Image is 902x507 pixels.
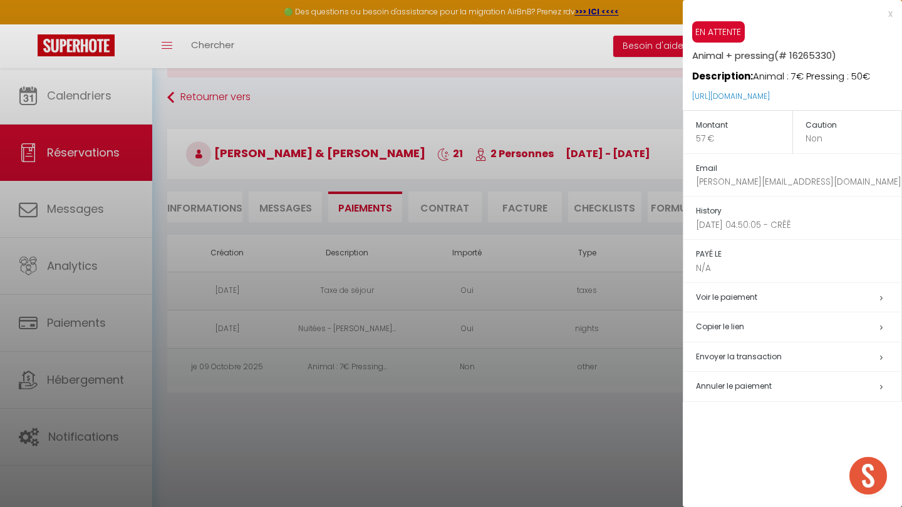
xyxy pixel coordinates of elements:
[696,351,782,362] span: Envoyer la transaction
[692,61,902,84] p: Animal : 7€ Pressing : 50€
[696,292,757,302] a: Voir le paiement
[692,21,745,43] span: EN ATTENTE
[696,161,901,176] h5: Email
[696,320,901,334] h5: Copier le lien
[806,118,902,133] h5: Caution
[692,69,753,83] strong: Description:
[696,247,901,262] h5: PAYÉ LE
[696,204,901,218] h5: History
[696,132,792,145] p: 57 €
[696,218,901,232] p: [DATE] 04:50:05 - CRÊÊ
[696,118,792,133] h5: Montant
[696,175,901,188] p: [PERSON_NAME][EMAIL_ADDRESS][DOMAIN_NAME]
[683,6,893,21] div: x
[806,132,902,145] p: Non
[692,91,770,101] a: [URL][DOMAIN_NAME]
[696,381,772,391] span: Annuler le paiement
[849,457,887,494] div: Ouvrir le chat
[692,43,902,61] h5: Animal + pressing
[774,49,836,62] span: (# 16265330)
[696,262,901,275] p: N/A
